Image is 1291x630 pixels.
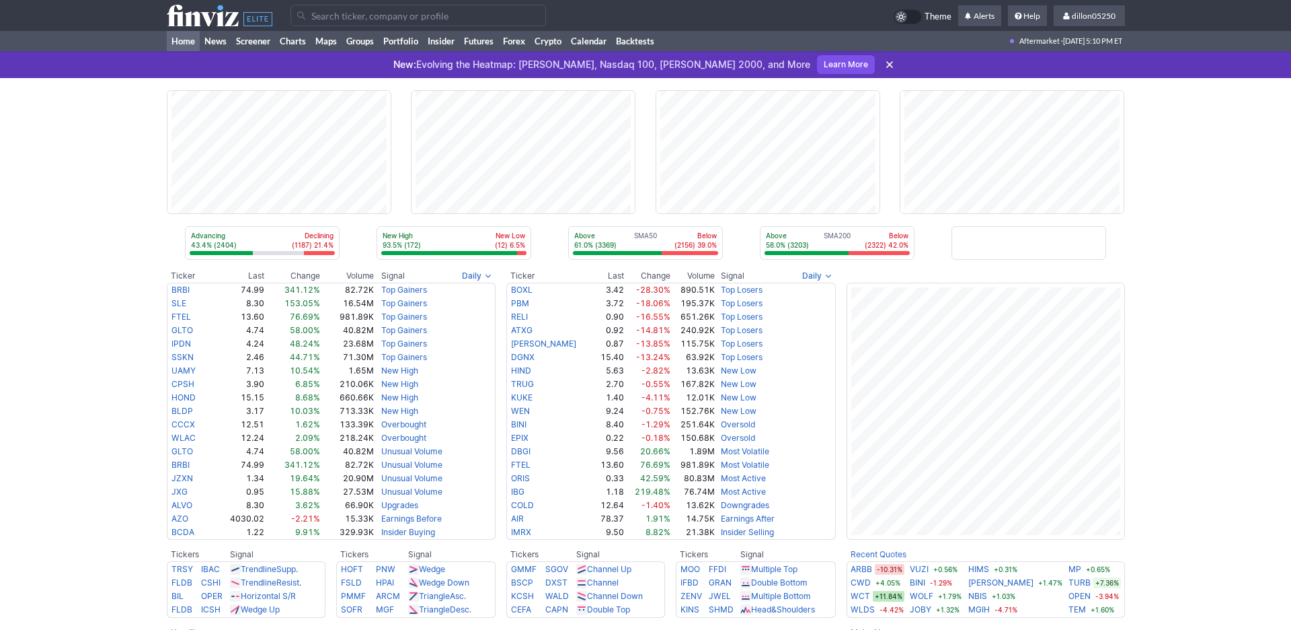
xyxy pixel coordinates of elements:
span: -13.24% [636,352,670,362]
a: Most Volatile [721,446,769,456]
td: 3.42 [594,283,625,297]
span: 341.12% [284,460,320,470]
a: Upgrades [381,500,418,510]
td: 2.70 [594,378,625,391]
td: 981.89K [671,458,715,472]
a: Unusual Volume [381,460,442,470]
span: -0.55% [641,379,670,389]
td: 1.18 [594,485,625,499]
td: 13.63K [671,364,715,378]
td: 76.74M [671,485,715,499]
a: Insider [423,31,459,51]
span: 341.12% [284,285,320,295]
a: GRAN [709,577,732,588]
a: TrendlineSupp. [241,564,298,574]
a: BRBI [171,285,190,295]
p: (1187) 21.4% [292,240,334,250]
span: Daily [802,269,822,283]
a: BOXL [511,285,533,295]
a: Groups [342,31,379,51]
span: -16.55% [636,312,670,322]
a: New Low [721,365,756,376]
a: Recent Quotes [851,549,906,559]
td: 16.54M [321,297,375,310]
a: BINI [511,419,526,429]
a: New High [381,392,418,403]
a: Alerts [958,5,1001,27]
td: 23.68M [321,337,375,351]
a: Crypto [530,31,566,51]
span: 20.66% [640,446,670,456]
span: 19.64% [290,473,320,483]
a: KCSH [511,591,534,601]
td: 1.40 [594,391,625,405]
a: GLTO [171,325,193,335]
a: New High [381,379,418,389]
a: SSKN [171,352,194,362]
a: Channel Up [587,564,631,574]
a: Wedge [419,564,445,574]
a: Home [167,31,200,51]
td: 9.56 [594,445,625,458]
p: Below [674,231,717,240]
a: Futures [459,31,498,51]
a: ICSH [201,604,221,615]
a: Wedge Up [241,604,280,615]
a: Downgrades [721,500,769,510]
a: Insider Selling [721,527,774,537]
a: ARBB [851,563,872,576]
span: 2.09% [295,433,320,443]
a: TriangleDesc. [419,604,471,615]
a: TrendlineResist. [241,577,301,588]
a: IBG [511,487,524,497]
span: dillon05250 [1072,11,1116,21]
td: 240.92K [671,324,715,337]
a: OPEN [1068,590,1091,603]
span: -18.06% [636,298,670,308]
a: Insider Buying [381,527,435,537]
a: PNW [376,564,395,574]
button: Signals interval [799,269,836,283]
td: 133.39K [321,418,375,431]
a: SLE [171,298,186,308]
a: FFDI [709,564,726,574]
a: HOFT [341,564,363,574]
p: 43.4% (2404) [191,240,237,250]
a: Backtests [611,31,659,51]
a: ATXG [511,325,533,335]
td: 27.53M [321,485,375,499]
a: KUKE [511,392,533,403]
p: 61.0% (3369) [574,240,617,250]
span: 42.59% [640,473,670,483]
th: Ticker [167,269,211,283]
a: Double Bottom [751,577,808,588]
a: TriangleAsc. [419,591,466,601]
td: 3.90 [211,378,265,391]
a: Most Active [721,487,766,497]
p: Above [574,231,617,240]
a: New Low [721,392,756,403]
a: WALD [545,591,569,601]
a: EPIX [511,433,529,443]
td: 74.99 [211,283,265,297]
a: DXST [545,577,568,588]
a: BLDP [171,406,193,416]
a: CAPN [545,604,568,615]
td: 12.24 [211,431,265,445]
a: News [200,31,231,51]
span: 15.88% [290,487,320,497]
p: (2156) 39.0% [674,240,717,250]
td: 80.83M [671,472,715,485]
input: Search [290,5,546,26]
a: RELI [511,312,528,322]
a: AIR [511,514,524,524]
a: Screener [231,31,275,51]
span: -1.29% [641,419,670,429]
th: Ticker [506,269,594,283]
a: IPDN [171,339,191,349]
a: ORIS [511,473,530,483]
p: (2322) 42.0% [865,240,908,250]
a: BCDA [171,527,194,537]
a: Top Losers [721,285,762,295]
